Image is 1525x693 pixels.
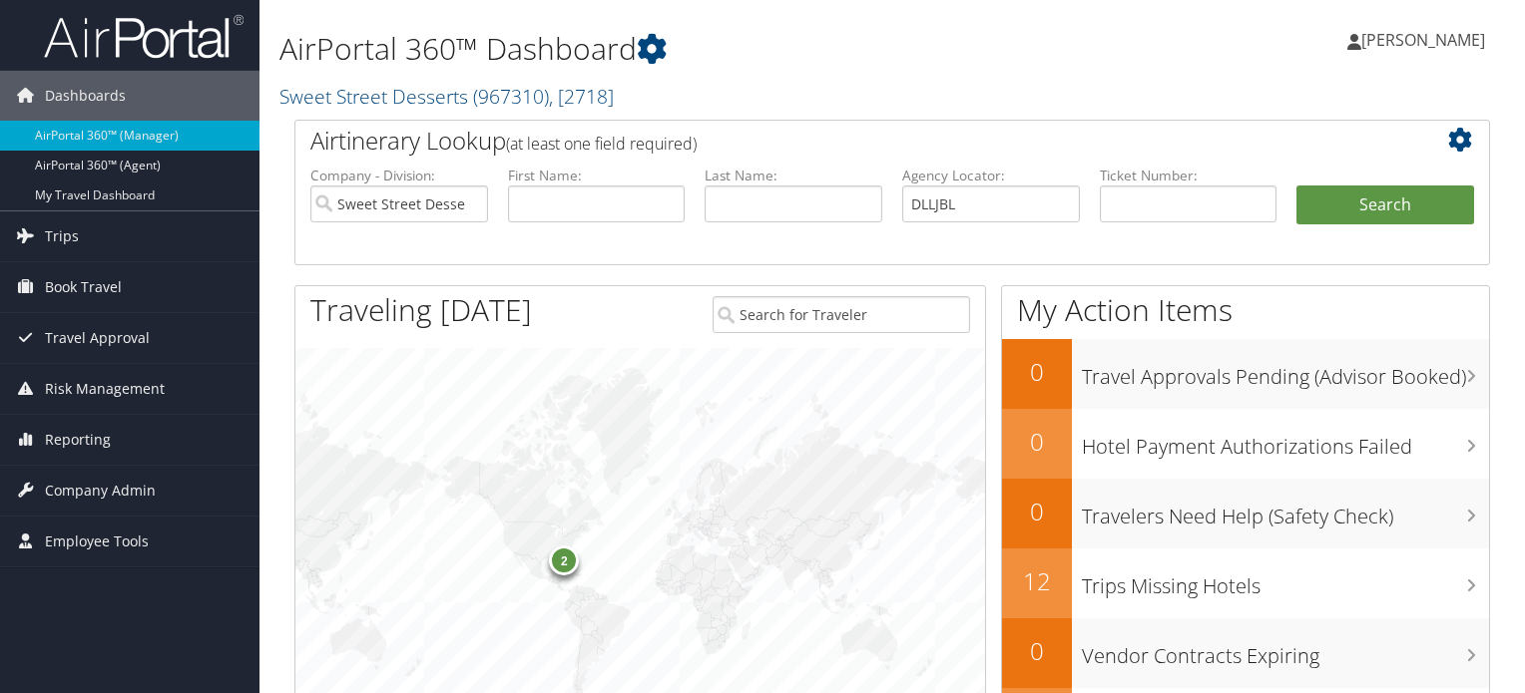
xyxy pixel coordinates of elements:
[45,415,111,465] span: Reporting
[705,166,882,185] label: Last Name:
[45,517,149,566] span: Employee Tools
[1082,353,1489,391] h3: Travel Approvals Pending (Advisor Booked)
[279,83,614,110] a: Sweet Street Desserts
[550,544,580,574] div: 2
[1002,425,1072,459] h2: 0
[1296,185,1474,225] button: Search
[310,124,1374,158] h2: Airtinerary Lookup
[45,466,156,516] span: Company Admin
[1361,29,1485,51] span: [PERSON_NAME]
[473,83,549,110] span: ( 967310 )
[1002,289,1489,331] h1: My Action Items
[45,211,79,261] span: Trips
[506,133,697,155] span: (at least one field required)
[1002,564,1072,598] h2: 12
[45,364,165,414] span: Risk Management
[508,166,686,185] label: First Name:
[1082,493,1489,530] h3: Travelers Need Help (Safety Check)
[902,166,1080,185] label: Agency Locator:
[1347,10,1505,70] a: [PERSON_NAME]
[713,296,970,333] input: Search for Traveler
[279,28,1097,70] h1: AirPortal 360™ Dashboard
[45,262,122,312] span: Book Travel
[1002,409,1489,479] a: 0Hotel Payment Authorizations Failed
[1082,562,1489,600] h3: Trips Missing Hotels
[44,13,244,60] img: airportal-logo.png
[1002,339,1489,409] a: 0Travel Approvals Pending (Advisor Booked)
[1002,495,1072,528] h2: 0
[45,71,126,121] span: Dashboards
[1002,634,1072,668] h2: 0
[1002,548,1489,618] a: 12Trips Missing Hotels
[1002,479,1489,548] a: 0Travelers Need Help (Safety Check)
[1002,618,1489,688] a: 0Vendor Contracts Expiring
[45,313,150,363] span: Travel Approval
[1082,423,1489,461] h3: Hotel Payment Authorizations Failed
[1002,355,1072,389] h2: 0
[310,289,532,331] h1: Traveling [DATE]
[549,83,614,110] span: , [ 2718 ]
[1100,166,1277,185] label: Ticket Number:
[1082,632,1489,670] h3: Vendor Contracts Expiring
[310,166,488,185] label: Company - Division:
